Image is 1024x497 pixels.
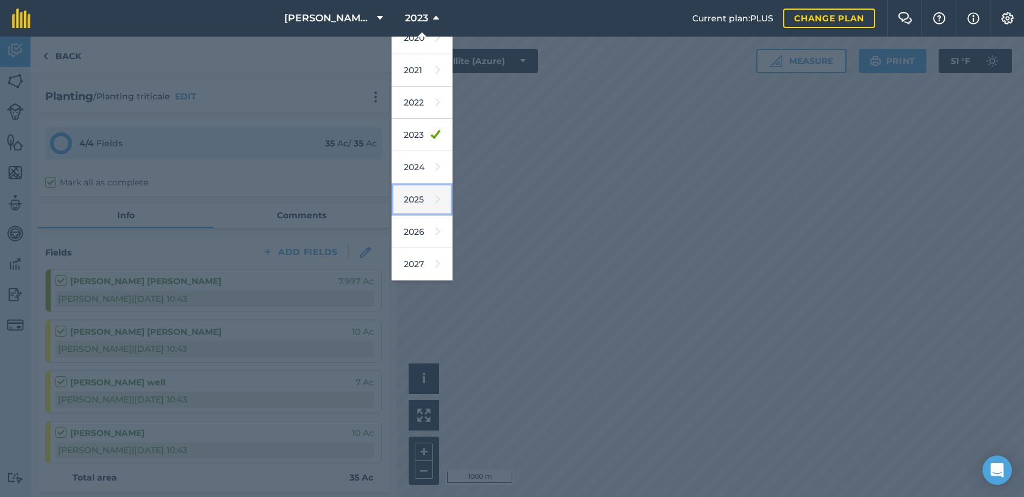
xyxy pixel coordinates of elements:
span: Current plan : PLUS [692,12,773,25]
img: svg+xml;base64,PHN2ZyB4bWxucz0iaHR0cDovL3d3dy53My5vcmcvMjAwMC9zdmciIHdpZHRoPSIxNyIgaGVpZ2h0PSIxNy... [967,11,979,26]
div: Open Intercom Messenger [983,456,1012,485]
a: 2020 [392,22,453,54]
a: 2023 [392,119,453,151]
img: fieldmargin Logo [12,9,30,28]
span: [PERSON_NAME] Farms [284,11,372,26]
img: A cog icon [1000,12,1015,24]
a: 2022 [392,87,453,119]
a: 2025 [392,184,453,216]
a: 2024 [392,151,453,184]
a: 2021 [392,54,453,87]
a: 2027 [392,248,453,281]
a: 2026 [392,216,453,248]
a: Change plan [783,9,875,28]
img: Two speech bubbles overlapping with the left bubble in the forefront [898,12,912,24]
span: 2023 [405,11,428,26]
img: A question mark icon [932,12,947,24]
